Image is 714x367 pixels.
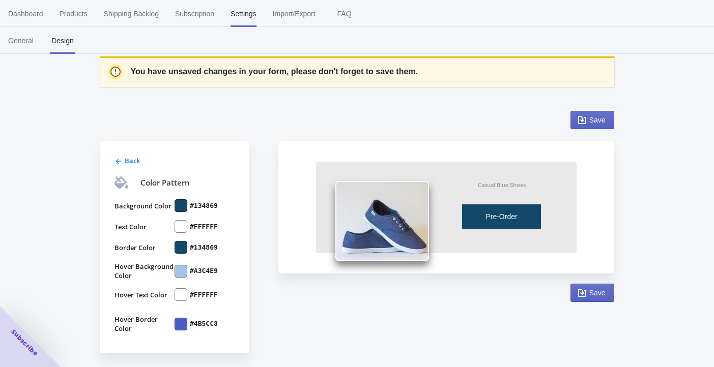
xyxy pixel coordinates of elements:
[8,27,34,54] span: General
[131,66,418,78] p: You have unsaved changes in your form, please don't forget to save them.
[190,290,218,299] label: #FFFFFF
[478,181,526,189] div: Casual Blue Shoes
[115,199,175,212] label: Background Color
[8,1,43,27] span: Dashboard
[570,111,614,129] button: Save
[589,289,606,297] span: Save
[589,116,606,124] span: Save
[332,1,357,27] span: FAQ
[231,1,256,27] span: Settings
[115,288,175,301] label: Hover Text Color
[190,243,218,252] label: #134869
[50,27,75,54] span: Design
[190,266,218,276] label: #A3C4E9
[115,315,175,333] label: Hover Border Color
[9,327,40,358] span: Subscribe
[140,176,190,189] div: Color Pattern
[115,241,175,254] label: Border Color
[60,1,88,27] span: Products
[190,222,218,231] label: #FFFFFF
[190,319,218,328] label: #4B5CC8
[335,181,429,261] img: shoes.png
[104,1,159,27] span: Shipping Backlog
[190,201,218,210] label: #134869
[175,1,214,27] span: Subscription
[273,1,316,27] span: Import/Export
[115,220,175,233] label: Text Color
[462,204,541,229] button: Pre-Order
[125,156,140,165] span: Back
[115,262,175,280] label: Hover Background Color
[570,284,614,302] button: Save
